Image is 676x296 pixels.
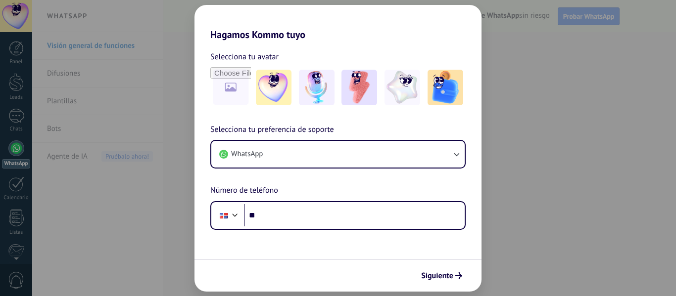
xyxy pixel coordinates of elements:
div: Dominican Republic: + 1 [214,205,233,226]
span: Siguiente [421,272,453,279]
button: Siguiente [417,267,467,284]
img: -5.jpeg [428,70,463,105]
h2: Hagamos Kommo tuyo [194,5,482,41]
span: WhatsApp [231,149,263,159]
span: Número de teléfono [210,184,278,197]
span: Selecciona tu preferencia de soporte [210,124,334,136]
img: -3.jpeg [341,70,377,105]
img: -2.jpeg [299,70,335,105]
img: -4.jpeg [385,70,420,105]
button: WhatsApp [211,141,465,168]
img: -1.jpeg [256,70,291,105]
span: Selecciona tu avatar [210,50,279,63]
